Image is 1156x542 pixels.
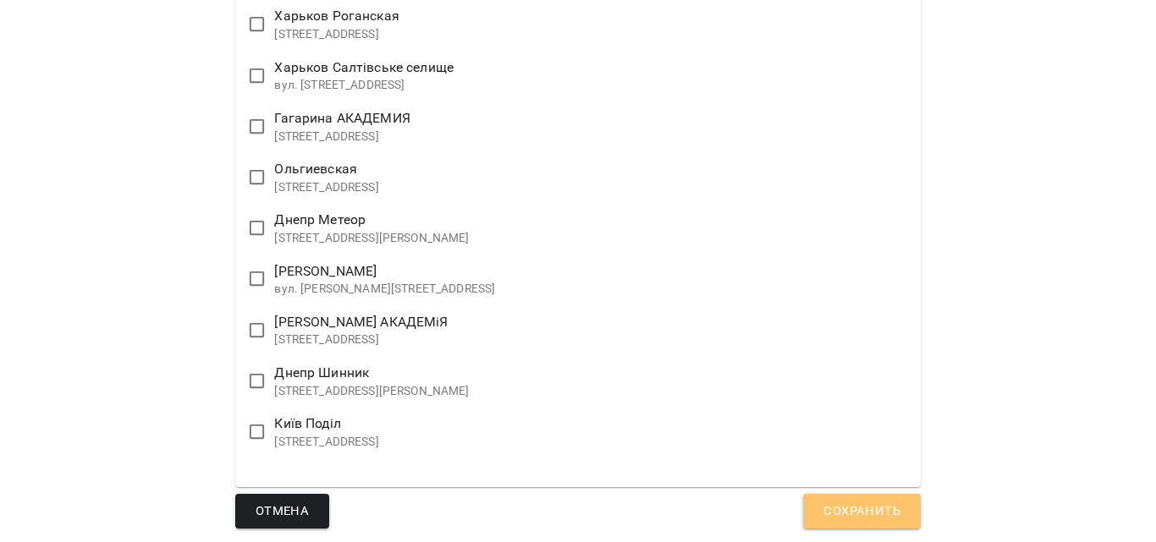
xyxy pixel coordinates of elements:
[274,281,495,298] p: вул. [PERSON_NAME][STREET_ADDRESS]
[274,129,410,145] p: [STREET_ADDRESS]
[274,59,454,75] span: Харьков Салтівське селище
[274,383,469,400] p: [STREET_ADDRESS][PERSON_NAME]
[274,77,454,94] p: вул. [STREET_ADDRESS]
[274,364,369,380] span: Днепр Шинник
[274,263,377,279] span: [PERSON_NAME]
[274,230,469,247] p: [STREET_ADDRESS][PERSON_NAME]
[274,26,399,43] p: [STREET_ADDRESS]
[274,415,340,431] span: Київ Поділ
[274,314,448,330] span: [PERSON_NAME] АКАДЕМіЯ
[274,161,357,177] span: Ольгиевская
[803,494,921,529] button: Сохранить
[256,501,310,523] span: Отмена
[274,110,410,126] span: Гагарина АКАДЕМИЯ
[274,179,378,196] p: [STREET_ADDRESS]
[235,494,330,529] button: Отмена
[823,501,900,523] span: Сохранить
[274,8,399,24] span: Харьков Роганская
[274,211,366,227] span: Днепр Метеор
[274,434,378,451] p: [STREET_ADDRESS]
[274,331,448,348] p: [STREET_ADDRESS]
